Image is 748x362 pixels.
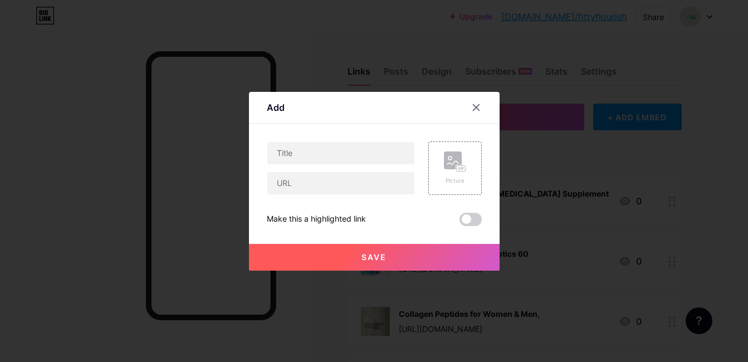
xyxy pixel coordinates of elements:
[249,244,500,271] button: Save
[267,101,285,114] div: Add
[267,142,414,164] input: Title
[267,172,414,194] input: URL
[361,252,387,262] span: Save
[267,213,366,226] div: Make this a highlighted link
[444,177,466,185] div: Picture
